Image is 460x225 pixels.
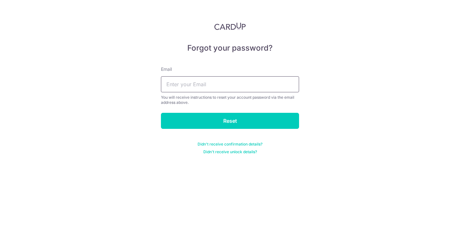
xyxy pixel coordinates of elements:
h5: Forgot your password? [161,43,299,53]
label: Email [161,66,172,72]
div: You will receive instructions to reset your account password via the email address above. [161,95,299,105]
input: Reset [161,113,299,129]
input: Enter your Email [161,76,299,92]
a: Didn't receive unlock details? [203,149,257,154]
a: Didn't receive confirmation details? [198,142,262,147]
img: CardUp Logo [214,22,246,30]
